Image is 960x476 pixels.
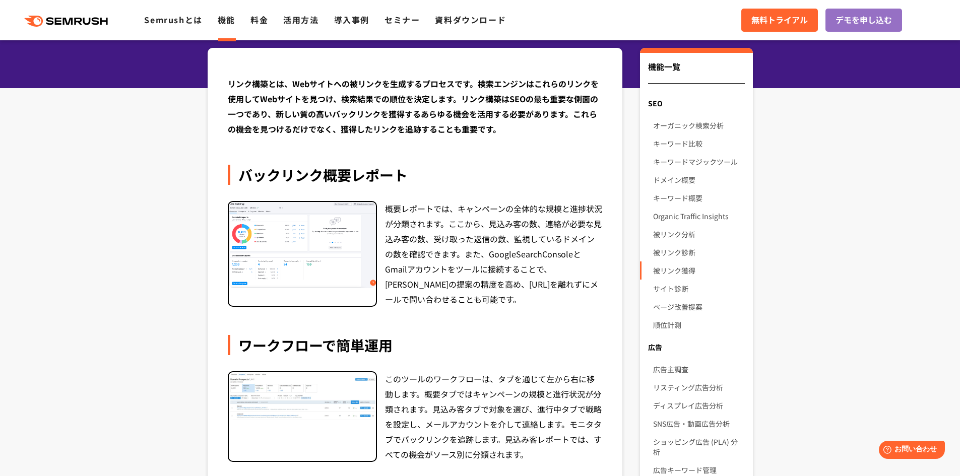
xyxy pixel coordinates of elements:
a: 活用方法 [283,14,318,26]
a: ディスプレイ広告分析 [653,396,744,415]
a: 無料トライアル [741,9,818,32]
a: 被リンク診断 [653,243,744,261]
a: ページ改善提案 [653,298,744,316]
a: キーワード概要 [653,189,744,207]
div: SEO [640,94,752,112]
a: 料金 [250,14,268,26]
a: オーガニック検索分析 [653,116,744,134]
a: キーワードマジックツール [653,153,744,171]
div: 機能一覧 [648,60,744,84]
a: Semrushとは [144,14,202,26]
a: 導入事例 [334,14,369,26]
a: 被リンク獲得 [653,261,744,280]
a: 資料ダウンロード [435,14,506,26]
a: サイト診断 [653,280,744,298]
a: Organic Traffic Insights [653,207,744,225]
img: ワークフローで簡単運用 [229,372,376,421]
a: ドメイン概要 [653,171,744,189]
div: ワークフローで簡単運用 [228,335,603,355]
span: 無料トライアル [751,14,808,27]
a: 被リンク分析 [653,225,744,243]
a: デモを申し込む [825,9,902,32]
div: 広告 [640,338,752,356]
a: 順位計測 [653,316,744,334]
div: リンク構築とは、Webサイトへの被リンクを生成するプロセスです。検索エンジンはこれらのリンクを使用してWebサイトを見つけ、検索結果での順位を決定します。リンク構築はSEOの最も重要な側面の一つ... [228,76,603,137]
img: バックリンク概要レポート [229,202,376,288]
div: 概要レポートでは、キャンペーンの全体的な規模と進捗状況が分類されます。ここから、見込み客の数、連絡が必要な見込み客の数、受け取った返信の数、監視しているドメインの数を確認できます。また、Goog... [385,201,603,307]
a: セミナー [385,14,420,26]
iframe: Help widget launcher [870,437,949,465]
a: 広告主調査 [653,360,744,378]
a: 機能 [218,14,235,26]
div: このツールのワークフローは、タブを通じて左から右に移動します。概要タブではキャンペーンの規模と進行状況が分類されます。見込み客タブで対象を選び、進行中タブで戦略を設定し、メールアカウントを介して... [385,371,603,462]
a: リスティング広告分析 [653,378,744,396]
a: SNS広告・動画広告分析 [653,415,744,433]
span: デモを申し込む [836,14,892,27]
a: キーワード比較 [653,134,744,153]
div: バックリンク概要レポート [228,165,603,185]
a: ショッピング広告 (PLA) 分析 [653,433,744,461]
